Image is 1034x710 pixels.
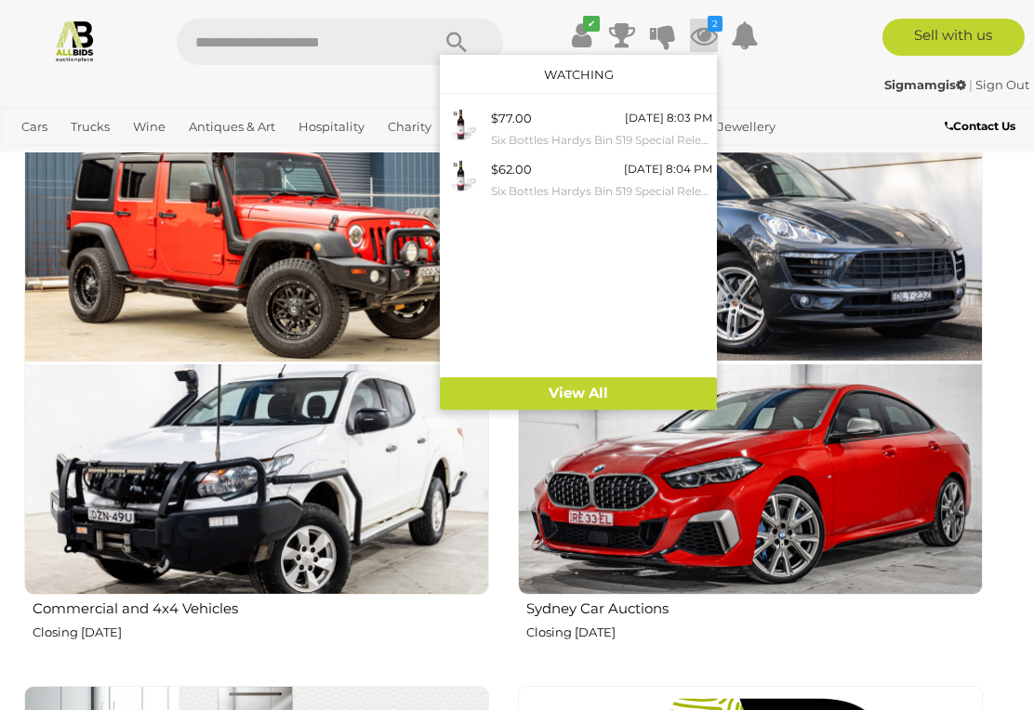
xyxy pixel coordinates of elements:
[73,142,126,173] a: Sports
[625,108,712,128] div: [DATE] 8:03 PM
[583,16,600,32] i: ✔
[945,116,1020,137] a: Contact Us
[544,67,614,82] a: Watching
[440,154,717,205] a: $62.00 [DATE] 8:04 PM Six Bottles Hardys Bin 519 Special Release Vintage 2018 (6)
[181,112,283,142] a: Antiques & Art
[690,19,718,52] a: 2
[969,77,973,92] span: |
[440,103,717,154] a: $77.00 [DATE] 8:03 PM Six Bottles Hardys Bin 519 Special Release Vintage 2018 (6)
[567,19,595,52] a: ✔
[14,112,55,142] a: Cars
[884,77,966,92] strong: Sigmamgis
[491,162,532,177] span: $62.00
[945,119,1015,133] b: Contact Us
[444,159,477,191] img: 52657-205a.jpg
[14,142,64,173] a: Office
[410,19,503,65] button: Search
[134,142,281,173] a: [GEOGRAPHIC_DATA]
[63,112,117,142] a: Trucks
[444,108,477,140] img: 52657-204a.jpg
[291,112,372,142] a: Hospitality
[884,77,969,92] a: Sigmamgis
[440,377,717,410] a: View All
[975,77,1029,92] a: Sign Out
[882,19,1025,56] a: Sell with us
[624,159,712,179] div: [DATE] 8:04 PM
[380,112,439,142] a: Charity
[491,111,532,125] span: $77.00
[126,112,173,142] a: Wine
[491,130,712,151] small: Six Bottles Hardys Bin 519 Special Release Vintage 2018 (6)
[708,16,722,32] i: 2
[491,181,712,202] small: Six Bottles Hardys Bin 519 Special Release Vintage 2018 (6)
[710,112,783,142] a: Jewellery
[53,19,97,62] img: Allbids.com.au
